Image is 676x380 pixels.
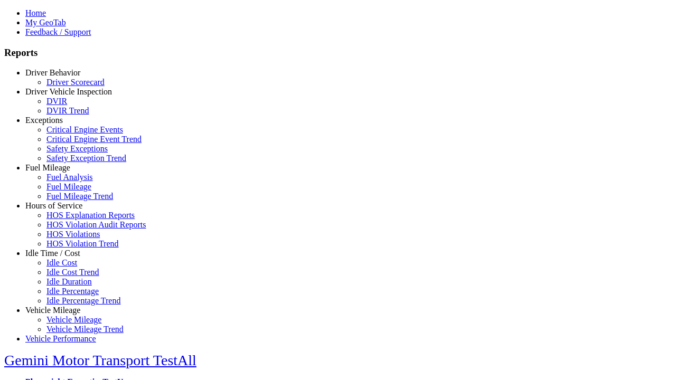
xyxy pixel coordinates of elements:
[46,182,91,191] a: Fuel Mileage
[25,68,80,77] a: Driver Behavior
[46,192,113,201] a: Fuel Mileage Trend
[46,125,123,134] a: Critical Engine Events
[46,154,126,163] a: Safety Exception Trend
[25,27,91,36] a: Feedback / Support
[46,173,93,182] a: Fuel Analysis
[25,8,46,17] a: Home
[46,325,124,334] a: Vehicle Mileage Trend
[25,163,70,172] a: Fuel Mileage
[46,230,100,239] a: HOS Violations
[25,87,112,96] a: Driver Vehicle Inspection
[46,296,120,305] a: Idle Percentage Trend
[46,258,77,267] a: Idle Cost
[4,352,196,368] a: Gemini Motor Transport TestAll
[46,78,105,87] a: Driver Scorecard
[46,315,101,324] a: Vehicle Mileage
[46,106,89,115] a: DVIR Trend
[46,135,142,144] a: Critical Engine Event Trend
[25,334,96,343] a: Vehicle Performance
[25,249,80,258] a: Idle Time / Cost
[46,97,67,106] a: DVIR
[4,47,672,59] h3: Reports
[46,144,108,153] a: Safety Exceptions
[46,239,119,248] a: HOS Violation Trend
[25,18,66,27] a: My GeoTab
[46,277,92,286] a: Idle Duration
[25,201,82,210] a: Hours of Service
[25,116,63,125] a: Exceptions
[25,306,80,315] a: Vehicle Mileage
[46,268,99,277] a: Idle Cost Trend
[46,287,99,296] a: Idle Percentage
[46,220,146,229] a: HOS Violation Audit Reports
[46,211,135,220] a: HOS Explanation Reports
